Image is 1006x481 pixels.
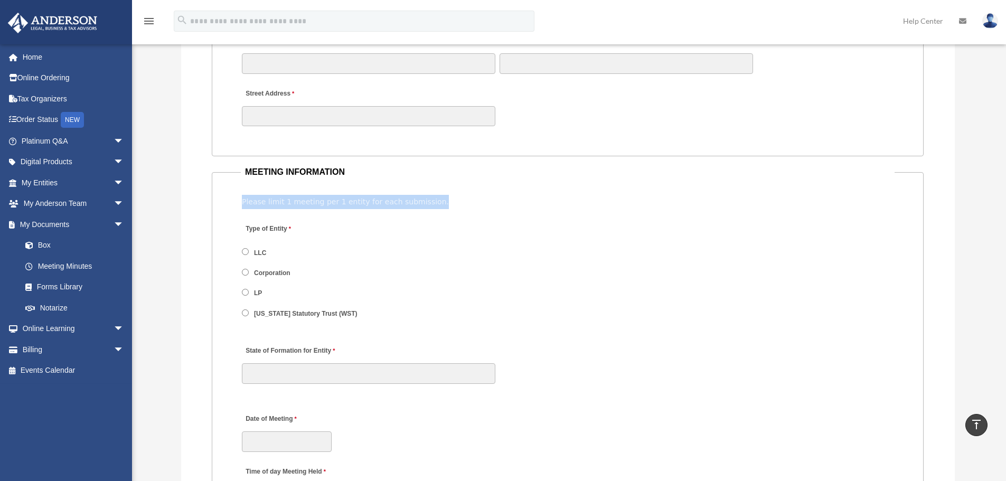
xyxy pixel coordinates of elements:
a: Billingarrow_drop_down [7,339,140,360]
a: Notarize [15,297,140,318]
span: Please limit 1 meeting per 1 entity for each submission. [242,197,449,206]
label: Street Address [242,87,342,101]
legend: MEETING INFORMATION [241,165,895,180]
span: arrow_drop_down [114,214,135,235]
a: My Anderson Teamarrow_drop_down [7,193,140,214]
a: Order StatusNEW [7,109,140,131]
label: Corporation [251,269,294,278]
a: Online Learningarrow_drop_down [7,318,140,339]
a: Platinum Q&Aarrow_drop_down [7,130,140,152]
span: arrow_drop_down [114,193,135,215]
span: arrow_drop_down [114,152,135,173]
span: arrow_drop_down [114,172,135,194]
label: Date of Meeting [242,412,342,427]
a: My Documentsarrow_drop_down [7,214,140,235]
a: Box [15,235,140,256]
a: vertical_align_top [965,414,988,436]
label: LLC [251,248,270,258]
a: Meeting Minutes [15,256,135,277]
div: NEW [61,112,84,128]
i: menu [143,15,155,27]
span: arrow_drop_down [114,130,135,152]
span: arrow_drop_down [114,339,135,361]
a: Home [7,46,140,68]
label: Time of day Meeting Held [242,465,342,479]
a: Online Ordering [7,68,140,89]
img: User Pic [982,13,998,29]
a: Forms Library [15,277,140,298]
i: vertical_align_top [970,418,983,431]
a: Tax Organizers [7,88,140,109]
a: My Entitiesarrow_drop_down [7,172,140,193]
label: [US_STATE] Statutory Trust (WST) [251,309,361,318]
label: State of Formation for Entity [242,344,337,359]
a: menu [143,18,155,27]
label: Type of Entity [242,222,342,237]
label: LP [251,289,266,298]
i: search [176,14,188,26]
a: Events Calendar [7,360,140,381]
img: Anderson Advisors Platinum Portal [5,13,100,33]
span: arrow_drop_down [114,318,135,340]
a: Digital Productsarrow_drop_down [7,152,140,173]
